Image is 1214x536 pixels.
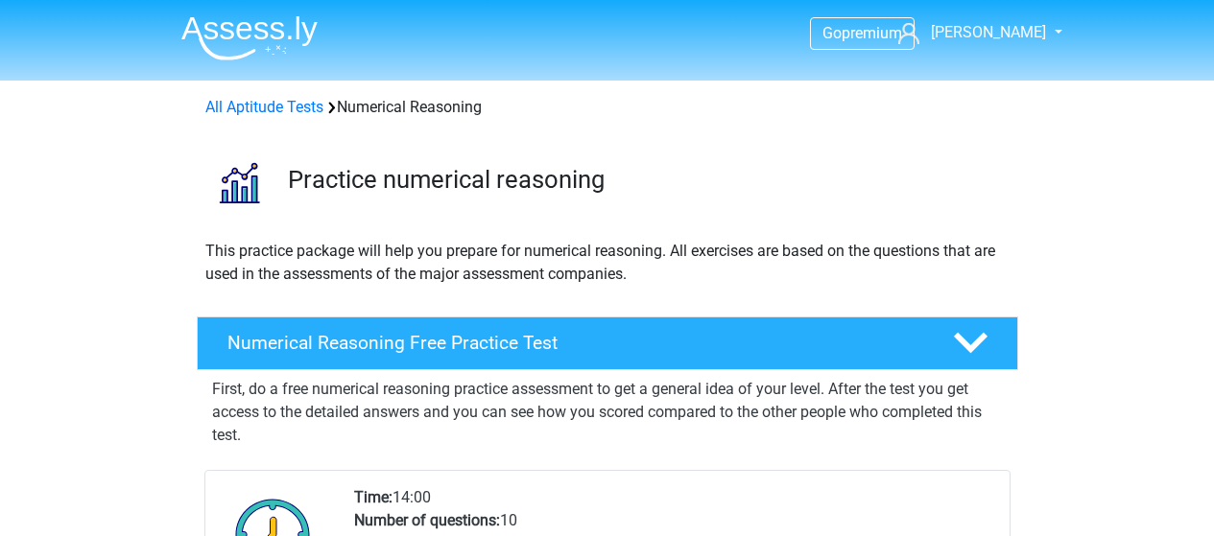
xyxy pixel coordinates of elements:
img: Assessly [181,15,318,60]
span: Go [822,24,842,42]
img: numerical reasoning [198,142,279,223]
b: Number of questions: [354,511,500,529]
span: [PERSON_NAME] [931,23,1046,41]
a: All Aptitude Tests [205,98,323,116]
b: Time: [354,488,393,506]
p: First, do a free numerical reasoning practice assessment to get a general idea of your level. Aft... [212,378,1003,447]
h4: Numerical Reasoning Free Practice Test [227,332,922,354]
p: This practice package will help you prepare for numerical reasoning. All exercises are based on t... [205,240,1010,286]
div: Numerical Reasoning [198,96,1017,119]
a: Gopremium [811,20,914,46]
span: premium [842,24,902,42]
a: Numerical Reasoning Free Practice Test [189,316,1026,370]
h3: Practice numerical reasoning [288,165,1003,195]
a: [PERSON_NAME] [891,21,1048,44]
